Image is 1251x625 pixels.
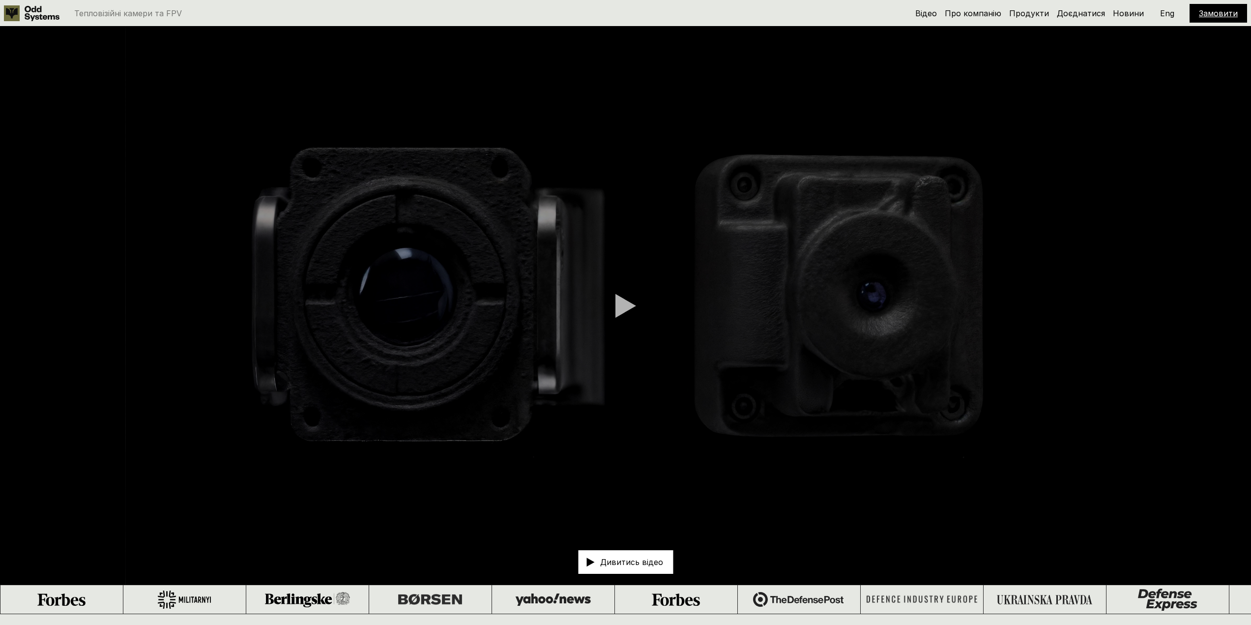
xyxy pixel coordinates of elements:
a: Доєднатися [1057,8,1105,18]
p: Eng [1160,9,1174,17]
a: Продукти [1009,8,1049,18]
p: Дивитись відео [600,558,663,566]
a: Новини [1113,8,1144,18]
a: Про компанію [945,8,1001,18]
a: Замовити [1199,8,1238,18]
p: Тепловізійні камери та FPV [74,9,182,17]
a: Відео [915,8,937,18]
